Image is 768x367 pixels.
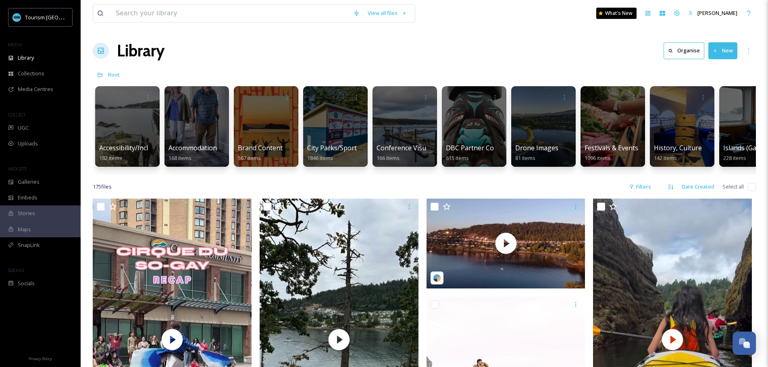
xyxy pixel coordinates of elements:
[8,41,22,48] span: MEDIA
[108,70,120,79] a: Root
[25,13,97,21] span: Tourism [GEOGRAPHIC_DATA]
[625,179,655,195] div: Filters
[307,144,381,162] a: City Parks/Sport Images1846 items
[8,267,24,273] span: SOCIALS
[29,353,52,363] a: Privacy Policy
[427,199,585,288] img: thumbnail
[585,143,638,152] span: Festivals & Events
[238,144,283,162] a: Brand Content567 items
[238,154,261,162] span: 567 items
[722,183,744,191] span: Select all
[654,144,739,162] a: History, Culture & Shopping142 items
[585,154,610,162] span: 1096 items
[307,154,333,162] span: 1846 items
[169,154,191,162] span: 168 items
[18,54,34,62] span: Library
[93,183,112,191] span: 175 file s
[515,144,558,162] a: Drone Images81 items
[654,154,677,162] span: 142 items
[18,280,35,287] span: Socials
[99,154,122,162] span: 182 items
[99,143,167,152] span: Accessibility/Inclusivity
[723,154,746,162] span: 228 items
[708,42,737,59] button: New
[733,332,756,355] button: Open Chat
[8,166,27,172] span: WIDGETS
[238,143,283,152] span: Brand Content
[99,144,167,162] a: Accessibility/Inclusivity182 items
[18,85,53,93] span: Media Centres
[515,143,558,152] span: Drone Images
[18,226,31,233] span: Maps
[364,5,411,21] a: View all files
[307,143,381,152] span: City Parks/Sport Images
[13,13,21,21] img: tourism_nanaimo_logo.jpeg
[664,42,704,59] button: Organise
[664,42,708,59] a: Organise
[8,112,25,118] span: COLLECT
[446,154,469,162] span: 615 items
[678,179,718,195] div: Date Created
[433,274,441,282] img: snapsea-logo.png
[18,194,37,201] span: Embeds
[684,5,741,21] a: [PERSON_NAME]
[18,124,29,132] span: UGC
[18,178,40,186] span: Galleries
[18,70,44,77] span: Collections
[446,143,513,152] span: DBC Partner Contrent
[169,144,240,162] a: Accommodations by Biz168 items
[446,144,513,162] a: DBC Partner Contrent615 items
[377,154,400,162] span: 166 items
[112,4,349,22] input: Search your library
[377,144,435,162] a: Conference Visuals166 items
[654,143,739,152] span: History, Culture & Shopping
[117,39,164,63] a: Library
[697,9,737,17] span: [PERSON_NAME]
[515,154,535,162] span: 81 items
[169,143,240,152] span: Accommodations by Biz
[18,241,40,249] span: SnapLink
[377,143,435,152] span: Conference Visuals
[18,209,35,217] span: Stories
[108,71,120,78] span: Root
[596,8,637,19] a: What's New
[585,144,638,162] a: Festivals & Events1096 items
[18,140,38,147] span: Uploads
[29,356,52,361] span: Privacy Policy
